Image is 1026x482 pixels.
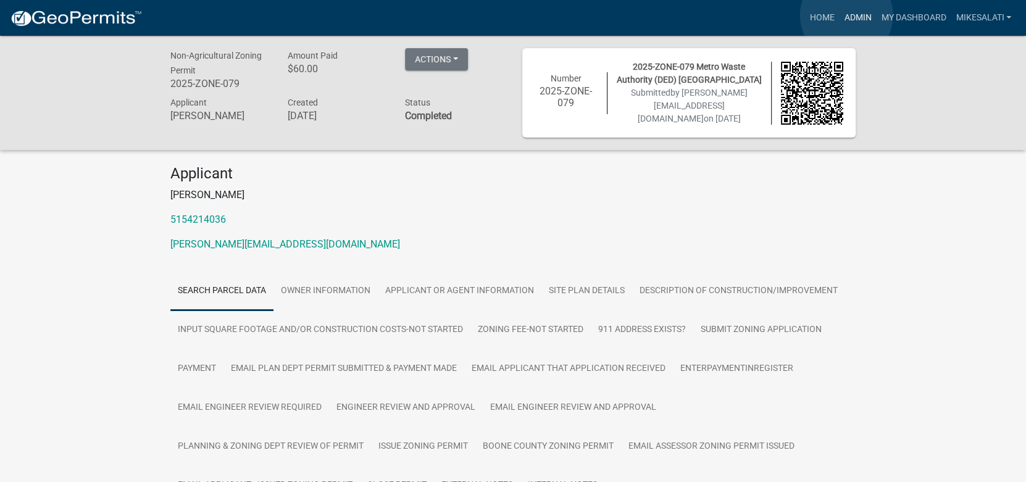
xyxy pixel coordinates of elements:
[170,310,470,350] a: Input Square Footage and/or Construction Costs-Not Started
[170,78,269,89] h6: 2025-ZONE-079
[693,310,829,350] a: Submit Zoning Application
[535,85,598,109] h6: 2025-ZONE-079
[804,6,839,30] a: Home
[475,427,621,467] a: Boone County Zoning Permit
[170,349,223,389] a: Payment
[170,110,269,122] h6: [PERSON_NAME]
[371,427,475,467] a: Issue Zoning Permit
[632,272,845,311] a: Description of Construction/Improvement
[591,310,693,350] a: 911 Address Exists?
[170,388,329,428] a: Email Engineer review required
[170,214,226,225] a: 5154214036
[288,63,386,75] h6: $60.00
[288,110,386,122] h6: [DATE]
[170,165,856,183] h4: Applicant
[170,188,856,202] p: [PERSON_NAME]
[483,388,664,428] a: Email Engineer Review and Approval
[617,62,762,85] span: 2025-ZONE-079 Metro Waste Authority (DED) [GEOGRAPHIC_DATA]
[405,110,452,122] strong: Completed
[631,88,748,123] span: Submitted on [DATE]
[378,272,541,311] a: Applicant or Agent Information
[170,427,371,467] a: Planning & Zoning Dept Review of Permit
[170,98,207,107] span: Applicant
[951,6,1016,30] a: MikeSalati
[541,272,632,311] a: Site Plan Details
[288,51,338,60] span: Amount Paid
[470,310,591,350] a: Zoning Fee-Not Started
[551,73,582,83] span: Number
[170,51,262,75] span: Non-Agricultural Zoning Permit
[170,238,400,250] a: [PERSON_NAME][EMAIL_ADDRESS][DOMAIN_NAME]
[405,48,468,70] button: Actions
[673,349,801,389] a: EnterPaymentInRegister
[288,98,318,107] span: Created
[405,98,430,107] span: Status
[839,6,876,30] a: Admin
[273,272,378,311] a: Owner Information
[329,388,483,428] a: Engineer Review and Approval
[464,349,673,389] a: Email applicant that Application Received
[170,272,273,311] a: Search Parcel Data
[876,6,951,30] a: My Dashboard
[781,62,844,125] img: QR code
[621,427,802,467] a: Email Assessor Zoning Permit issued
[638,88,748,123] span: by [PERSON_NAME][EMAIL_ADDRESS][DOMAIN_NAME]
[223,349,464,389] a: Email Plan Dept Permit submitted & Payment made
